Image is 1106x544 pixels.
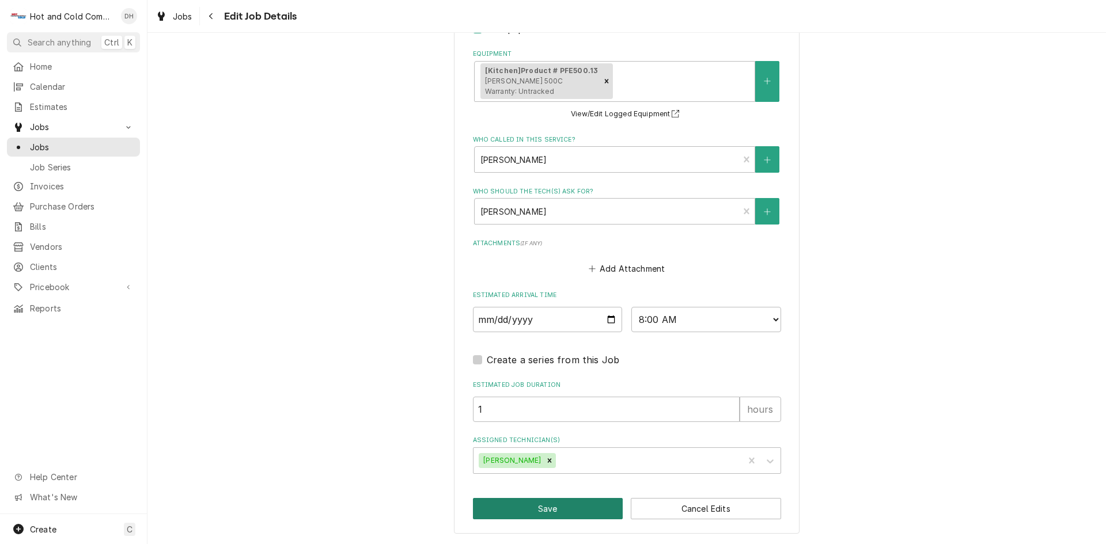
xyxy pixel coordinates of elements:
button: Cancel Edits [631,498,781,519]
span: Invoices [30,180,134,192]
div: Button Group [473,498,781,519]
label: Create a series from this Job [487,353,620,367]
div: Remove Daryl Harris [543,453,556,468]
svg: Create New Contact [764,156,771,164]
a: Home [7,57,140,76]
span: Jobs [30,121,117,133]
span: Estimates [30,101,134,113]
svg: Create New Equipment [764,77,771,85]
a: Go to Jobs [7,117,140,136]
span: ( if any ) [520,240,542,246]
div: [PERSON_NAME] [479,453,543,468]
label: Estimated Arrival Time [473,291,781,300]
span: Ctrl [104,36,119,48]
span: Pricebook [30,281,117,293]
span: Edit Job Details [221,9,297,24]
span: [PERSON_NAME] 500C Warranty: Untracked [485,77,563,96]
a: Reports [7,299,140,318]
span: Help Center [30,471,133,483]
button: Save [473,498,623,519]
a: Calendar [7,77,140,96]
strong: [Kitchen] Product # PFE500.13 [485,66,599,75]
div: hours [740,397,781,422]
span: Home [30,60,134,73]
button: Add Attachment [586,261,667,277]
div: Who should the tech(s) ask for? [473,187,781,225]
label: Who should the tech(s) ask for? [473,187,781,196]
span: Reports [30,302,134,314]
div: Button Group Row [473,498,781,519]
span: Jobs [30,141,134,153]
a: Go to Pricebook [7,277,140,296]
div: Who called in this service? [473,135,781,173]
label: Equipment [473,50,781,59]
div: Remove [object Object] [600,63,613,99]
svg: Create New Contact [764,208,771,216]
a: Bills [7,217,140,236]
label: Attachments [473,239,781,248]
div: DH [121,8,137,24]
input: Date [473,307,623,332]
a: Vendors [7,237,140,256]
label: Who called in this service? [473,135,781,144]
span: Vendors [30,241,134,253]
a: Purchase Orders [7,197,140,216]
div: Hot and Cold Commercial Kitchens, Inc.'s Avatar [10,8,26,24]
div: Daryl Harris's Avatar [121,8,137,24]
span: What's New [30,491,133,503]
span: Create [30,524,56,534]
a: Jobs [7,138,140,157]
button: Create New Contact [755,198,779,225]
a: Job Series [7,158,140,177]
span: Purchase Orders [30,200,134,212]
span: Search anything [28,36,91,48]
span: Calendar [30,81,134,93]
select: Time Select [631,307,781,332]
div: Hot and Cold Commercial Kitchens, Inc. [30,10,115,22]
button: Create New Contact [755,146,779,173]
button: Create New Equipment [755,61,779,102]
button: Search anythingCtrlK [7,32,140,52]
button: Navigate back [202,7,221,25]
button: View/Edit Logged Equipment [569,107,684,121]
div: Equipment [473,50,781,121]
span: Clients [30,261,134,273]
div: H [10,8,26,24]
a: Estimates [7,97,140,116]
a: Invoices [7,177,140,196]
a: Clients [7,257,140,276]
div: Estimated Arrival Time [473,291,781,332]
a: Jobs [151,7,197,26]
div: Attachments [473,239,781,277]
label: Estimated Job Duration [473,381,781,390]
span: C [127,523,132,535]
a: Go to What's New [7,488,140,507]
div: Assigned Technician(s) [473,436,781,473]
label: Assigned Technician(s) [473,436,781,445]
span: Jobs [173,10,192,22]
span: Job Series [30,161,134,173]
div: Estimated Job Duration [473,381,781,421]
span: Bills [30,220,134,233]
span: K [127,36,132,48]
a: Go to Help Center [7,467,140,486]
